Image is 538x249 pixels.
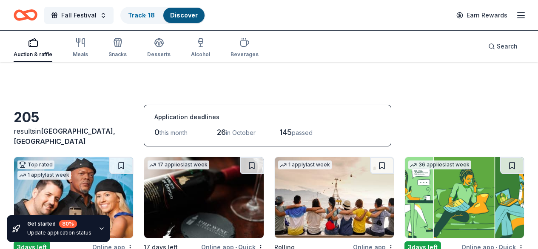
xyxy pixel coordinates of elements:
[147,51,171,58] div: Desserts
[231,34,259,62] button: Beverages
[14,127,115,146] span: in
[44,7,114,24] button: Fall Festival
[408,160,471,169] div: 36 applies last week
[159,129,188,136] span: this month
[191,34,210,62] button: Alcohol
[170,11,198,19] a: Discover
[27,229,91,236] div: Update application status
[278,160,332,169] div: 1 apply last week
[497,41,518,52] span: Search
[61,10,97,20] span: Fall Festival
[154,112,381,122] div: Application deadlines
[292,129,313,136] span: passed
[144,157,263,238] img: Image for PRP Wine International
[120,7,205,24] button: Track· 18Discover
[14,126,134,146] div: results
[279,128,292,137] span: 145
[14,157,133,238] img: Image for Hollywood Wax Museum (Hollywood)
[14,109,134,126] div: 205
[147,34,171,62] button: Desserts
[217,128,226,137] span: 26
[14,5,37,25] a: Home
[451,8,512,23] a: Earn Rewards
[226,129,256,136] span: in October
[128,11,155,19] a: Track· 18
[73,34,88,62] button: Meals
[405,157,524,238] img: Image for BetterHelp Social Impact
[231,51,259,58] div: Beverages
[14,34,52,62] button: Auction & raffle
[73,51,88,58] div: Meals
[154,128,159,137] span: 0
[59,220,77,228] div: 80 %
[14,51,52,58] div: Auction & raffle
[148,160,209,169] div: 17 applies last week
[481,38,524,55] button: Search
[191,51,210,58] div: Alcohol
[14,127,115,146] span: [GEOGRAPHIC_DATA], [GEOGRAPHIC_DATA]
[27,220,91,228] div: Get started
[275,157,394,238] img: Image for Let's Roam
[17,160,54,169] div: Top rated
[108,34,127,62] button: Snacks
[108,51,127,58] div: Snacks
[17,171,71,180] div: 1 apply last week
